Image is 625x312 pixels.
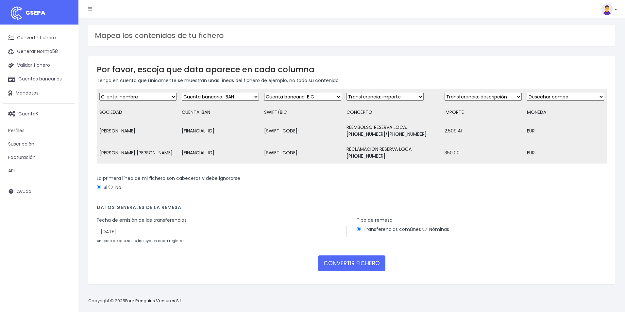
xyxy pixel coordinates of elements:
[357,226,421,233] label: Transferencias comúnes
[3,164,75,178] a: API
[97,238,183,243] small: en caso de que no se incluya en cada registro
[601,3,613,15] img: profile
[97,105,179,120] td: SOCIEDAD
[88,298,183,304] p: Copyright © 2025 .
[25,9,45,17] span: CSEPA
[3,124,75,137] a: Perfiles
[3,31,75,45] a: Convertir fichero
[262,120,344,142] td: [SWIFT_CODE]
[524,105,607,120] td: MONEDA
[3,151,75,164] a: Facturación
[179,120,262,142] td: [FINANCIAL_ID]
[524,120,607,142] td: EUR
[357,227,361,231] input: Transferencias comúnes
[422,227,427,231] input: Nóminas
[422,226,449,233] label: Nóminas
[18,110,36,117] span: Cuenta
[179,105,262,120] td: CUENTA IBAN
[524,142,607,164] td: EUR
[8,5,25,21] img: logo
[97,205,607,214] h4: Datos generales de la remesa
[3,107,75,121] a: Cuenta
[125,298,182,304] a: Four Penguins Ventures S.L.
[3,86,75,100] a: Mandatos
[344,120,442,142] td: REEMBOLSO RESERVA LOCA.[PHONE_NUMBER]/[PHONE_NUMBER]
[17,188,31,195] span: Ayuda
[97,184,107,191] label: Si
[3,45,75,59] a: Generar Norma58
[97,185,101,189] input: Si
[318,255,385,271] button: CONVERTIR FICHERO
[109,184,121,191] label: No
[3,59,75,72] a: Validar fichero
[95,31,609,40] h3: Mapea los contenidos de tu fichero
[97,142,179,164] td: [PERSON_NAME] [PERSON_NAME]
[3,184,75,198] a: Ayuda
[442,142,524,164] td: 350,00
[97,65,607,74] h3: Por favor, escoja que dato aparece en cada columna
[442,105,524,120] td: IMPORTE
[3,137,75,151] a: Suscripción
[442,120,524,142] td: 2.509,41
[262,142,344,164] td: [SWIFT_CODE]
[109,185,113,189] input: No
[3,72,75,86] a: Cuentas bancarias
[97,120,179,142] td: [PERSON_NAME]
[179,142,262,164] td: [FINANCIAL_ID]
[357,217,393,224] label: Tipo de remesa
[344,142,442,164] td: RECLAMACION RESERVA LOCA.[PHONE_NUMBER]
[97,217,187,224] label: Fecha de emisión de las transferencias
[97,77,607,84] p: Tenga en cuenta que únicamente se muestran unas líneas del fichero de ejemplo, no todo su contenido.
[97,175,240,182] label: La primera línea de mi fichero son cabeceras y debe ignorarse
[262,105,344,120] td: SWIFT/BIC
[344,105,442,120] td: CONCEPTO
